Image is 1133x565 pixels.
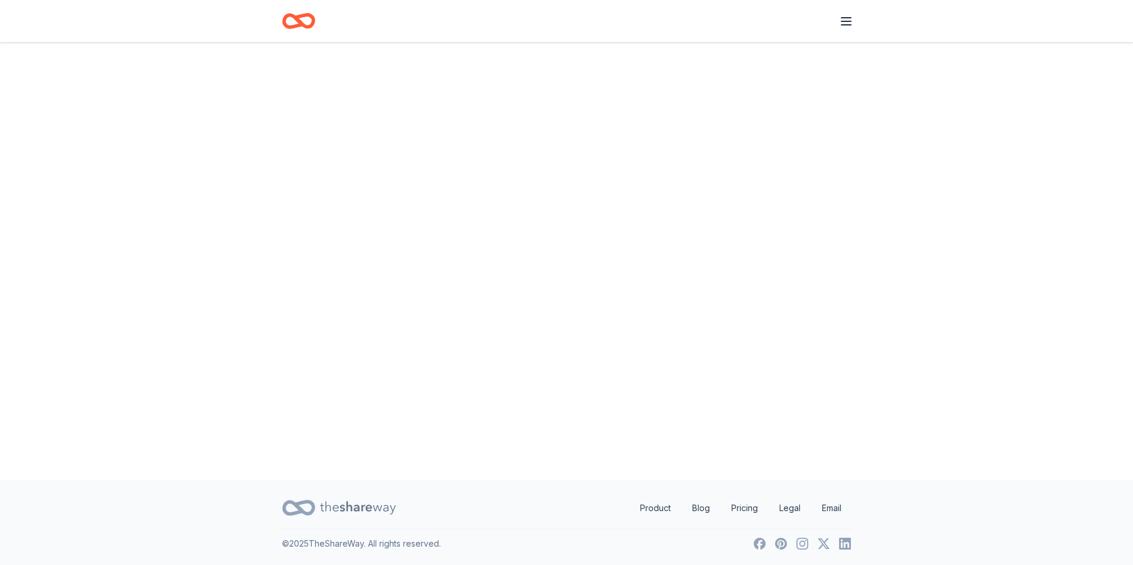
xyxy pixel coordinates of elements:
a: Legal [770,496,810,520]
nav: quick links [630,496,851,520]
p: © 2025 TheShareWay. All rights reserved. [282,537,441,551]
a: Email [812,496,851,520]
a: Pricing [722,496,767,520]
a: Home [282,7,315,35]
a: Product [630,496,680,520]
a: Blog [683,496,719,520]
